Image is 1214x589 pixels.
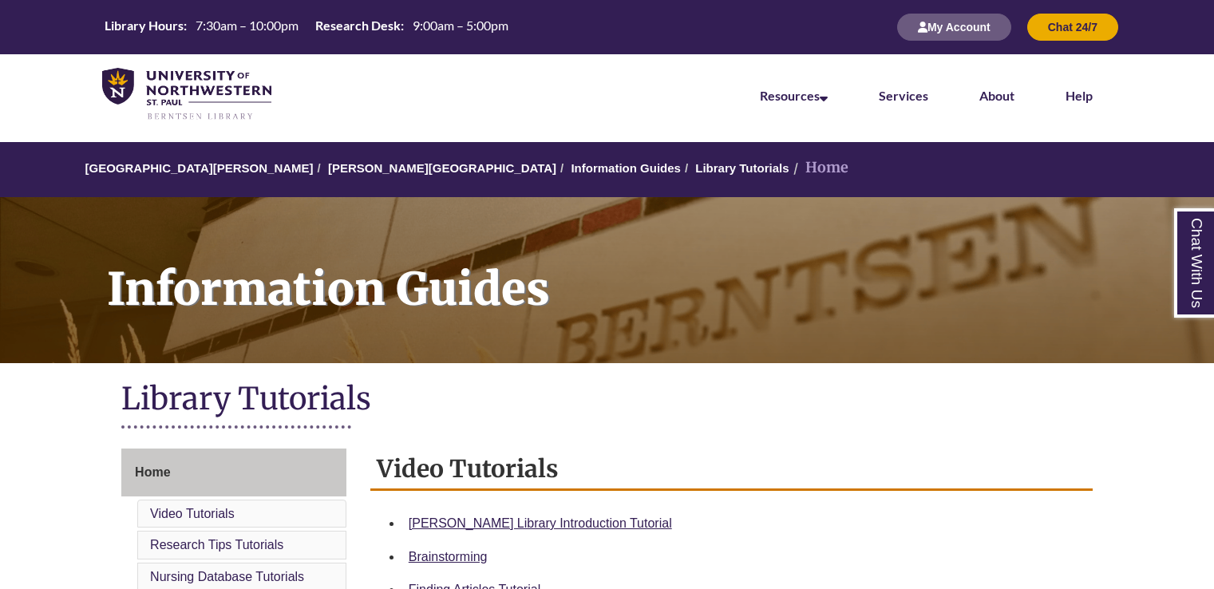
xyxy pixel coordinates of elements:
a: Hours Today [98,17,515,38]
span: 7:30am – 10:00pm [196,18,299,33]
th: Library Hours: [98,17,189,34]
h2: Video Tutorials [370,449,1093,491]
a: [PERSON_NAME] Library Introduction Tutorial [409,516,672,530]
a: Help [1066,88,1093,103]
a: Library Tutorials [695,161,789,175]
a: Resources [760,88,828,103]
a: About [979,88,1014,103]
button: Chat 24/7 [1027,14,1118,41]
a: Nursing Database Tutorials [150,570,304,583]
span: 9:00am – 5:00pm [413,18,508,33]
a: Information Guides [571,161,681,175]
a: Brainstorming [409,550,488,563]
button: My Account [897,14,1011,41]
a: My Account [897,20,1011,34]
a: [PERSON_NAME][GEOGRAPHIC_DATA] [328,161,556,175]
img: UNWSP Library Logo [102,68,271,121]
h1: Library Tutorials [121,379,1093,421]
li: Home [789,156,848,180]
a: Home [121,449,346,496]
a: Chat 24/7 [1027,20,1118,34]
a: Video Tutorials [150,507,235,520]
h1: Information Guides [89,197,1214,342]
table: Hours Today [98,17,515,37]
a: [GEOGRAPHIC_DATA][PERSON_NAME] [85,161,313,175]
th: Research Desk: [309,17,406,34]
a: Services [879,88,928,103]
a: Research Tips Tutorials [150,538,283,551]
span: Home [135,465,170,479]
